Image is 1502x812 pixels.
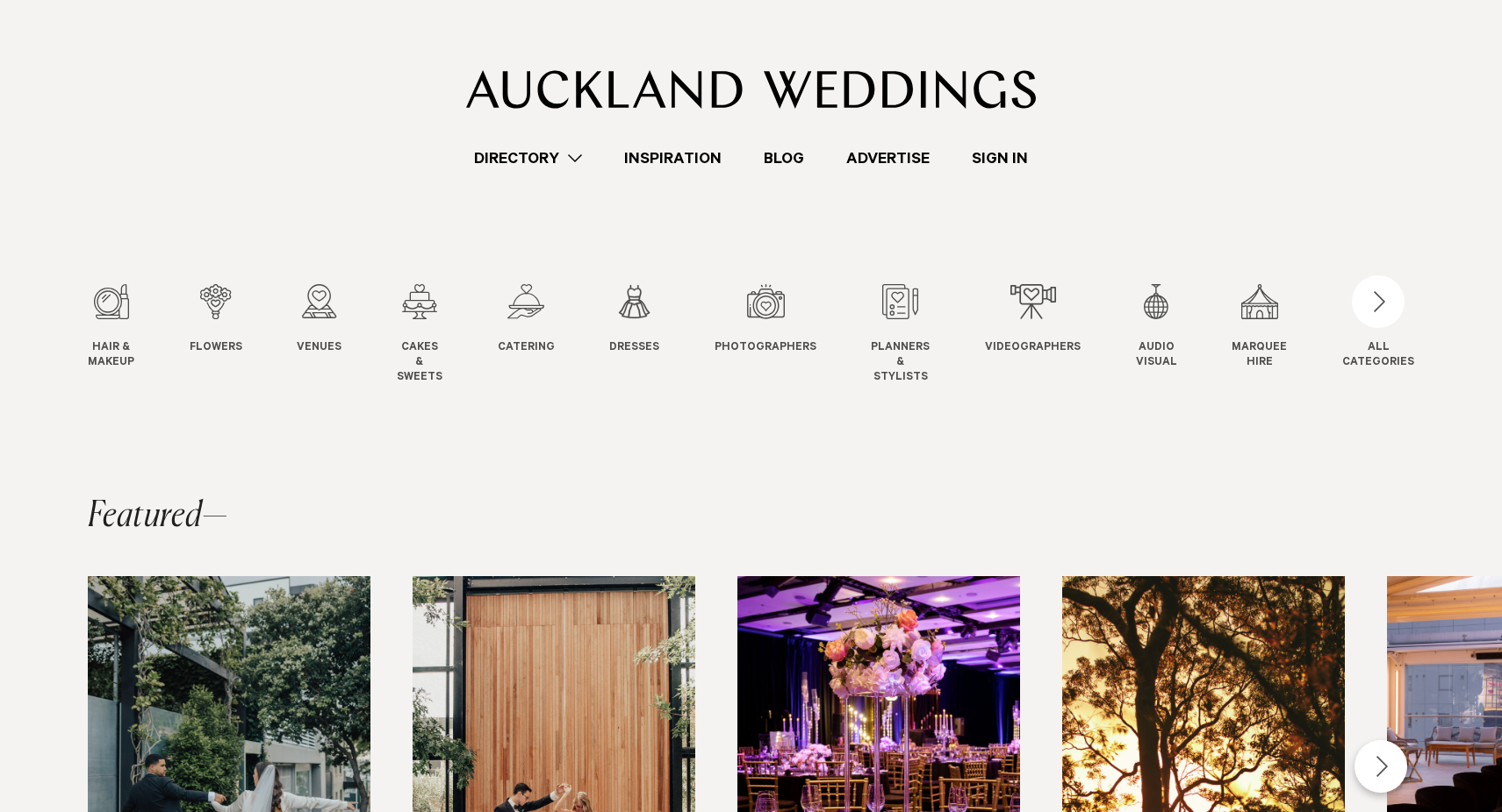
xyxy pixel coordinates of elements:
[466,70,1036,109] img: Auckland Weddings Logo
[88,284,134,371] a: Hair & Makeup
[715,284,852,385] swiper-slide: 7 / 12
[498,284,555,356] a: Catering
[609,341,659,356] span: Dresses
[871,341,930,385] span: Planners & Stylists
[1342,284,1414,367] button: ALLCATEGORIES
[603,146,743,170] a: Inspiration
[498,341,555,356] span: Catering
[1136,284,1212,385] swiper-slide: 10 / 12
[397,341,442,385] span: Cakes & Sweets
[498,284,590,385] swiper-slide: 5 / 12
[297,284,341,356] a: Venues
[1342,341,1414,371] div: ALL CATEGORIES
[297,284,377,385] swiper-slide: 3 / 12
[985,284,1081,356] a: Videographers
[397,284,478,385] swiper-slide: 4 / 12
[985,284,1116,385] swiper-slide: 9 / 12
[453,146,603,170] a: Directory
[1136,341,1177,371] span: Audio Visual
[190,341,242,356] span: Flowers
[1136,284,1177,371] a: Audio Visual
[1232,341,1287,371] span: Marquee Hire
[951,146,1049,170] a: Sign In
[88,284,169,385] swiper-slide: 1 / 12
[1232,284,1287,371] a: Marquee Hire
[88,341,134,371] span: Hair & Makeup
[825,146,951,170] a: Advertise
[297,341,341,356] span: Venues
[190,284,242,356] a: Flowers
[715,341,816,356] span: Photographers
[397,284,442,385] a: Cakes & Sweets
[609,284,694,385] swiper-slide: 6 / 12
[715,284,816,356] a: Photographers
[985,341,1081,356] span: Videographers
[871,284,965,385] swiper-slide: 8 / 12
[609,284,659,356] a: Dresses
[190,284,277,385] swiper-slide: 2 / 12
[871,284,930,385] a: Planners & Stylists
[88,499,228,534] h2: Featured
[1232,284,1322,385] swiper-slide: 11 / 12
[743,146,825,170] a: Blog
